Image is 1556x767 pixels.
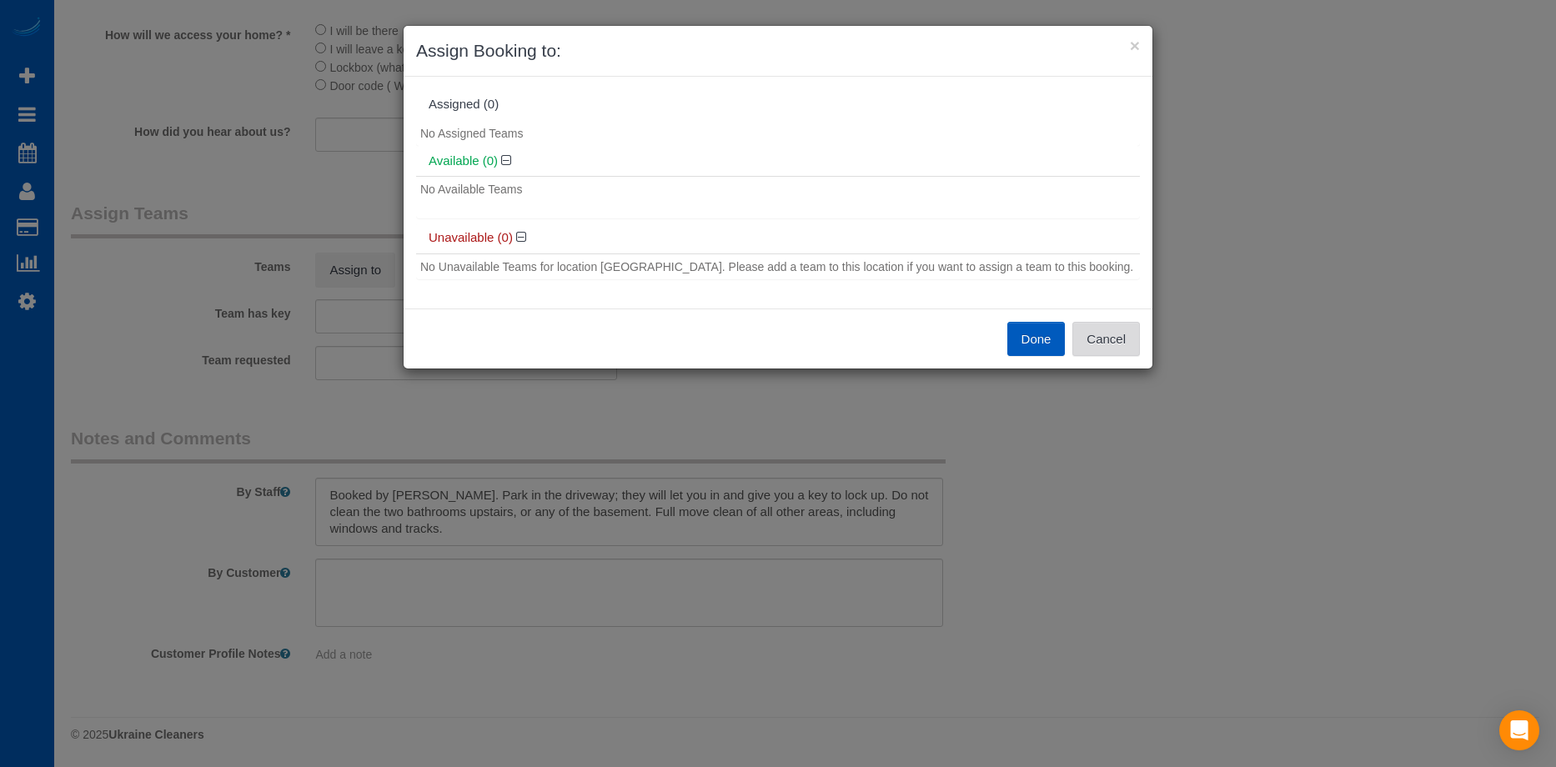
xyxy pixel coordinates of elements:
span: No Available Teams [420,183,522,196]
div: Assigned (0) [429,98,1127,112]
button: × [1130,37,1140,54]
h3: Assign Booking to: [416,38,1140,63]
h4: Available (0) [429,154,1127,168]
h4: Unavailable (0) [429,231,1127,245]
button: Done [1007,322,1066,357]
span: No Assigned Teams [420,127,523,140]
button: Cancel [1072,322,1140,357]
span: No Unavailable Teams for location [GEOGRAPHIC_DATA]. Please add a team to this location if you wa... [420,260,1133,273]
div: Open Intercom Messenger [1499,710,1539,750]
